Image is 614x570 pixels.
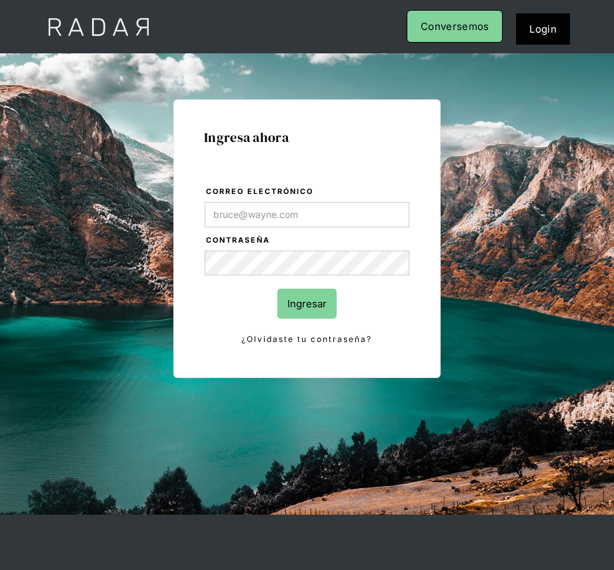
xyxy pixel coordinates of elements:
a: Login [516,13,570,45]
input: Ingresar [277,289,337,319]
label: Correo electrónico [206,185,409,199]
a: ¿Olvidaste tu contraseña? [205,332,409,347]
label: Contraseña [206,234,409,247]
input: bruce@wayne.com [205,202,409,227]
form: Login Form [204,185,410,347]
h1: Ingresa ahora [204,130,410,145]
a: Conversemos [407,10,503,43]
